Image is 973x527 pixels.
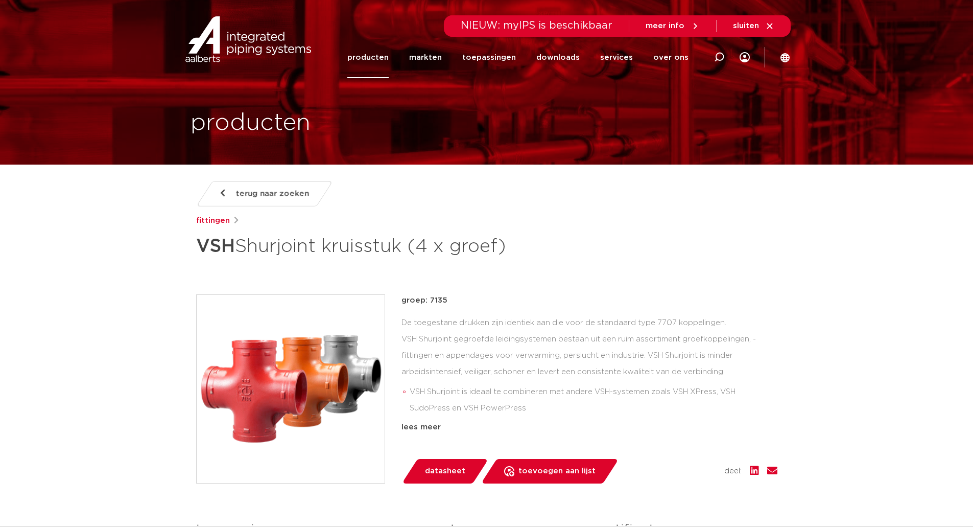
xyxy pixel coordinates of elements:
[600,37,633,78] a: services
[733,22,759,30] span: sluiten
[536,37,580,78] a: downloads
[724,465,742,477] span: deel:
[401,459,488,484] a: datasheet
[196,237,235,256] strong: VSH
[425,463,465,479] span: datasheet
[401,315,777,417] div: De toegestane drukken zijn identiek aan die voor de standaard type 7707 koppelingen. VSH Shurjoin...
[236,186,309,202] span: terug naar zoeken
[461,20,612,31] span: NIEUW: myIPS is beschikbaar
[347,37,389,78] a: producten
[410,417,777,449] li: het ‘Aalberts integrated piping systems’ assortiment beslaat een volledig geïntegreerd systeem va...
[653,37,689,78] a: over ons
[740,37,750,78] div: my IPS
[196,215,230,227] a: fittingen
[401,421,777,433] div: lees meer
[410,384,777,417] li: VSH Shurjoint is ideaal te combineren met andere VSH-systemen zoals VSH XPress, VSH SudoPress en ...
[462,37,516,78] a: toepassingen
[196,231,580,262] h1: Shurjoint kruisstuk (4 x groef)
[733,21,774,31] a: sluiten
[518,463,596,479] span: toevoegen aan lijst
[197,295,385,483] img: Product Image for VSH Shurjoint kruisstuk (4 x groef)
[347,37,689,78] nav: Menu
[646,21,700,31] a: meer info
[646,22,684,30] span: meer info
[191,107,311,140] h1: producten
[409,37,442,78] a: markten
[401,294,777,307] p: groep: 7135
[196,181,333,207] a: terug naar zoeken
